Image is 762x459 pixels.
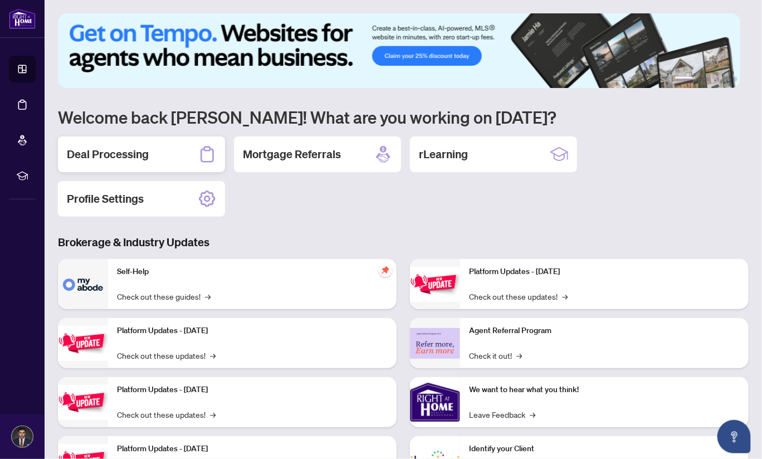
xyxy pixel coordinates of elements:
[410,377,460,427] img: We want to hear what you think!
[210,349,216,362] span: →
[724,77,729,81] button: 5
[469,443,740,455] p: Identify your Client
[117,384,388,396] p: Platform Updates - [DATE]
[516,349,522,362] span: →
[530,408,535,421] span: →
[58,13,740,88] img: Slide 0
[58,326,108,361] img: Platform Updates - September 16, 2025
[697,77,702,81] button: 2
[410,267,460,302] img: Platform Updates - June 23, 2025
[469,384,740,396] p: We want to hear what you think!
[117,443,388,455] p: Platform Updates - [DATE]
[562,290,568,302] span: →
[117,349,216,362] a: Check out these updates!→
[469,290,568,302] a: Check out these updates!→
[58,235,749,250] h3: Brokerage & Industry Updates
[12,426,33,447] img: Profile Icon
[9,8,36,29] img: logo
[205,290,211,302] span: →
[410,328,460,359] img: Agent Referral Program
[58,259,108,309] img: Self-Help
[117,290,211,302] a: Check out these guides!→
[419,147,468,162] h2: rLearning
[117,408,216,421] a: Check out these updates!→
[469,408,535,421] a: Leave Feedback→
[117,266,388,278] p: Self-Help
[706,77,711,81] button: 3
[379,263,392,277] span: pushpin
[733,77,737,81] button: 6
[717,420,751,453] button: Open asap
[243,147,341,162] h2: Mortgage Referrals
[675,77,693,81] button: 1
[469,349,522,362] a: Check it out!→
[117,325,388,337] p: Platform Updates - [DATE]
[58,106,749,128] h1: Welcome back [PERSON_NAME]! What are you working on [DATE]?
[715,77,720,81] button: 4
[210,408,216,421] span: →
[67,147,149,162] h2: Deal Processing
[469,266,740,278] p: Platform Updates - [DATE]
[58,385,108,420] img: Platform Updates - July 21, 2025
[67,191,144,207] h2: Profile Settings
[469,325,740,337] p: Agent Referral Program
